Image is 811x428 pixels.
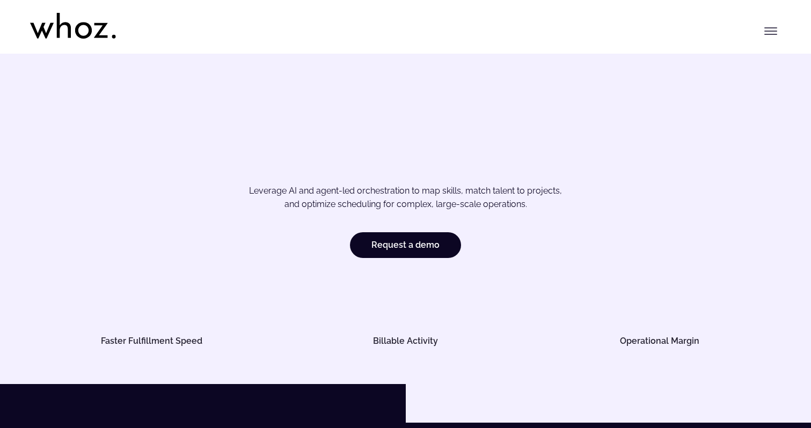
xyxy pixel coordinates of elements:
button: Toggle menu [760,20,781,42]
h5: Billable Activity [296,337,515,345]
p: Leverage AI and agent-led orchestration to map skills, match talent to projects, and optimize sch... [68,184,744,211]
h5: Faster Fulfillment Speed [42,337,261,345]
h5: Operational Margin [550,337,769,345]
a: Request a demo [350,232,461,258]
